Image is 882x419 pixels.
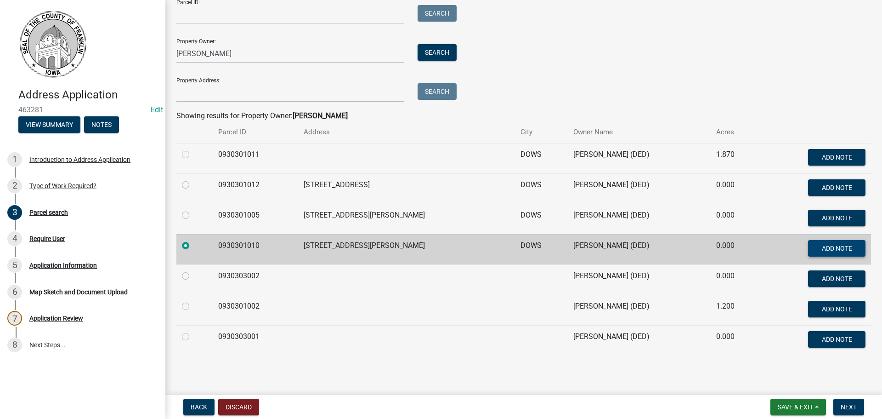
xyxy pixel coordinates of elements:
div: Map Sketch and Document Upload [29,289,128,295]
button: Notes [84,116,119,133]
th: City [515,121,568,143]
button: View Summary [18,116,80,133]
td: 0930301005 [213,204,299,234]
td: [PERSON_NAME] (DED) [568,325,711,356]
button: Search [418,44,457,61]
div: 4 [7,231,22,246]
div: 7 [7,311,22,326]
td: 0.000 [711,325,759,356]
td: 0.000 [711,264,759,295]
wm-modal-confirm: Summary [18,121,80,129]
th: Parcel ID [213,121,299,143]
button: Add Note [808,149,865,166]
td: [STREET_ADDRESS][PERSON_NAME] [298,204,515,234]
div: Showing results for Property Owner: [176,110,871,121]
div: Application Information [29,262,97,269]
td: 0930303001 [213,325,299,356]
span: Add Note [821,184,852,191]
td: DOWS [515,173,568,204]
div: 8 [7,338,22,352]
div: 2 [7,178,22,193]
button: Next [833,399,864,415]
div: Application Review [29,315,83,321]
div: Parcel search [29,209,68,216]
wm-modal-confirm: Edit Application Number [151,105,163,114]
h4: Address Application [18,88,158,102]
th: Address [298,121,515,143]
th: Owner Name [568,121,711,143]
span: Next [841,403,857,411]
span: Add Note [821,214,852,221]
a: Edit [151,105,163,114]
button: Search [418,83,457,100]
td: 1.870 [711,143,759,173]
td: 0930301002 [213,295,299,325]
td: 0930301012 [213,173,299,204]
strong: [PERSON_NAME] [293,111,348,120]
button: Add Note [808,179,865,196]
button: Add Note [808,301,865,317]
td: [PERSON_NAME] (DED) [568,143,711,173]
button: Discard [218,399,259,415]
div: 3 [7,205,22,220]
div: Require User [29,235,65,242]
td: 0930303002 [213,264,299,295]
div: 5 [7,258,22,273]
td: [STREET_ADDRESS] [298,173,515,204]
div: Type of Work Required? [29,183,96,189]
div: Introduction to Address Application [29,156,130,163]
span: Add Note [821,244,852,252]
td: 0930301010 [213,234,299,264]
button: Save & Exit [770,399,826,415]
td: [PERSON_NAME] (DED) [568,264,711,295]
span: Add Note [821,275,852,282]
td: [PERSON_NAME] (DED) [568,295,711,325]
td: DOWS [515,234,568,264]
th: Acres [711,121,759,143]
span: Back [191,403,207,411]
span: Add Note [821,153,852,161]
td: [PERSON_NAME] (DED) [568,173,711,204]
div: 6 [7,285,22,299]
img: Franklin County, Iowa [18,10,87,79]
td: 0.000 [711,204,759,234]
span: Add Note [821,335,852,343]
button: Add Note [808,240,865,257]
td: [STREET_ADDRESS][PERSON_NAME] [298,234,515,264]
td: 0.000 [711,173,759,204]
td: DOWS [515,204,568,234]
td: 0930301011 [213,143,299,173]
span: Save & Exit [778,403,813,411]
button: Search [418,5,457,22]
td: 0.000 [711,234,759,264]
td: [PERSON_NAME] (DED) [568,204,711,234]
wm-modal-confirm: Notes [84,121,119,129]
td: DOWS [515,143,568,173]
div: 1 [7,152,22,167]
button: Add Note [808,331,865,348]
span: Add Note [821,305,852,312]
td: [PERSON_NAME] (DED) [568,234,711,264]
button: Add Note [808,270,865,287]
span: 463281 [18,105,147,114]
td: 1.200 [711,295,759,325]
button: Add Note [808,210,865,226]
button: Back [183,399,215,415]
